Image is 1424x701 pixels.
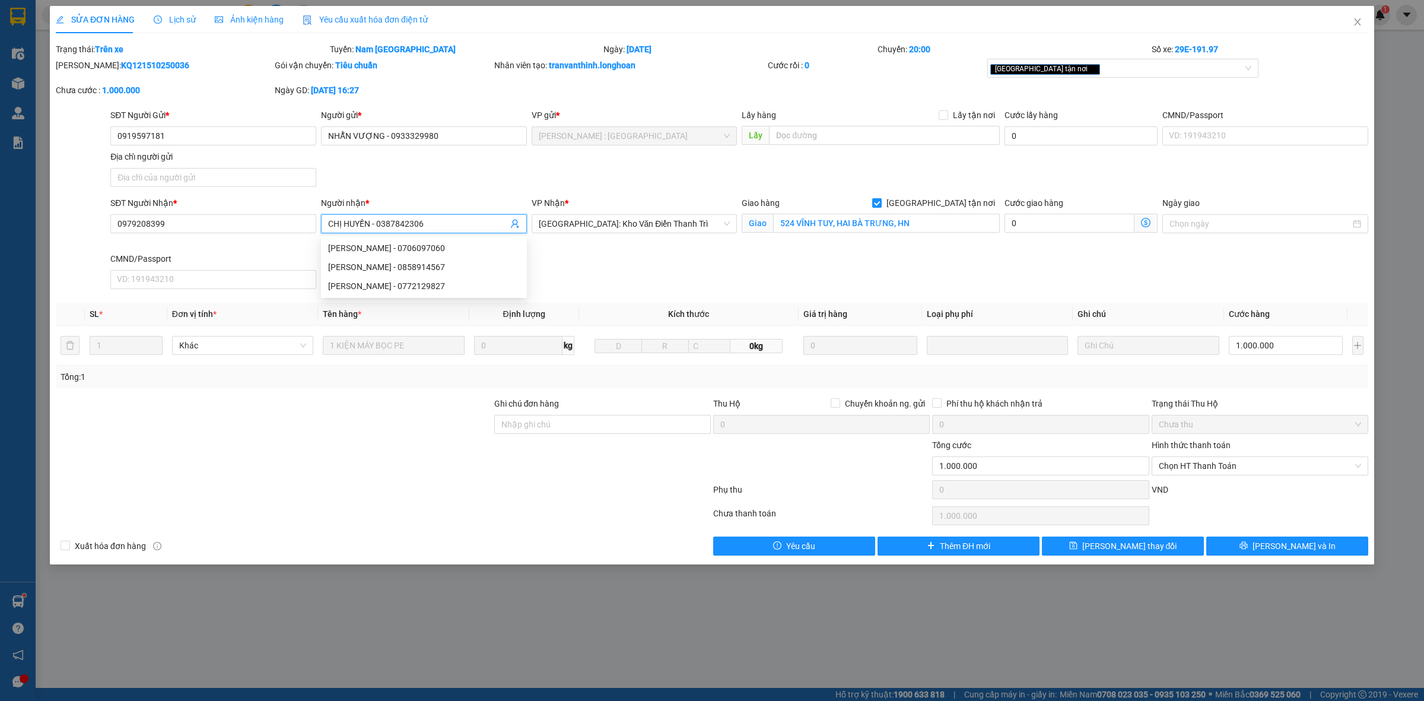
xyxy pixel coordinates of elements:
[909,45,930,54] b: 20:00
[275,84,491,97] div: Ngày GD:
[942,397,1047,410] span: Phí thu hộ khách nhận trả
[494,415,711,434] input: Ghi chú đơn hàng
[742,198,780,208] span: Giao hàng
[803,309,847,319] span: Giá trị hàng
[110,109,316,122] div: SĐT Người Gửi
[627,45,651,54] b: [DATE]
[932,440,971,450] span: Tổng cước
[355,45,456,54] b: Nam [GEOGRAPHIC_DATA]
[1082,540,1177,553] span: [PERSON_NAME] thay đổi
[742,126,769,145] span: Lấy
[1005,214,1134,233] input: Cước giao hàng
[773,214,1000,233] input: Giao tận nơi
[602,43,876,56] div: Ngày:
[121,61,189,70] b: KQ121510250036
[5,40,90,61] span: [PHONE_NUMBER]
[153,542,161,550] span: info-circle
[1352,336,1363,355] button: plus
[110,168,316,187] input: Địa chỉ của người gửi
[922,303,1073,326] th: Loại phụ phí
[990,64,1100,75] span: [GEOGRAPHIC_DATA] tận nơi
[494,399,560,408] label: Ghi chú đơn hàng
[110,150,316,163] div: Địa chỉ người gửi
[1077,336,1219,355] input: Ghi Chú
[1206,537,1368,556] button: printer[PERSON_NAME] và In
[1005,126,1158,145] input: Cước lấy hàng
[1175,45,1218,54] b: 29E-191.97
[94,40,237,62] span: CÔNG TY TNHH CHUYỂN PHÁT NHANH BẢO AN
[1169,217,1350,230] input: Ngày giao
[730,339,783,353] span: 0kg
[328,261,520,274] div: [PERSON_NAME] - 0858914567
[1005,198,1063,208] label: Cước giao hàng
[56,84,272,97] div: Chưa cước :
[539,127,730,145] span: Hồ Chí Minh : Kho Quận 12
[1341,6,1374,39] button: Close
[1089,66,1095,72] span: close
[503,309,545,319] span: Định lượng
[1005,110,1058,120] label: Cước lấy hàng
[769,126,1000,145] input: Dọc đường
[61,336,80,355] button: delete
[712,507,931,528] div: Chưa thanh toán
[840,397,930,410] span: Chuyển khoản ng. gửi
[1162,109,1368,122] div: CMND/Passport
[179,337,306,354] span: Khác
[323,309,361,319] span: Tên hàng
[110,196,316,210] div: SĐT Người Nhận
[70,540,151,553] span: Xuất hóa đơn hàng
[641,339,689,353] input: R
[215,15,223,24] span: picture
[562,336,574,355] span: kg
[323,336,464,355] input: VD: Bàn, Ghế
[713,399,740,408] span: Thu Hộ
[494,59,766,72] div: Nhân viên tạo:
[311,85,359,95] b: [DATE] 16:27
[154,15,162,24] span: clock-circle
[215,15,284,24] span: Ảnh kiện hàng
[1141,218,1150,227] span: dollar-circle
[61,370,549,383] div: Tổng: 1
[5,72,180,88] span: Mã đơn: KQ121510250035
[55,43,329,56] div: Trạng thái:
[110,252,316,265] div: CMND/Passport
[95,45,123,54] b: Trên xe
[539,215,730,233] span: Hà Nội: Kho Văn Điển Thanh Trì
[786,540,815,553] span: Yêu cầu
[335,61,377,70] b: Tiêu chuẩn
[595,339,642,353] input: D
[56,15,64,24] span: edit
[878,537,1040,556] button: plusThêm ĐH mới
[321,239,527,258] div: NGỌC HOA - 0706097060
[742,110,776,120] span: Lấy hàng
[1253,540,1336,553] span: [PERSON_NAME] và In
[1150,43,1369,56] div: Số xe:
[172,309,217,319] span: Đơn vị tính
[927,541,935,551] span: plus
[940,540,990,553] span: Thêm ĐH mới
[1042,537,1204,556] button: save[PERSON_NAME] thay đổi
[321,258,527,277] div: NGỌC HOA - 0858914567
[1152,397,1368,410] div: Trạng thái Thu Hộ
[329,43,603,56] div: Tuyến:
[321,277,527,296] div: ngọc hoa - 0772129827
[712,483,931,504] div: Phụ thu
[1069,541,1077,551] span: save
[532,109,738,122] div: VP gửi
[328,280,520,293] div: [PERSON_NAME] - 0772129827
[1239,541,1248,551] span: printer
[303,15,428,24] span: Yêu cầu xuất hóa đơn điện tử
[1152,485,1168,494] span: VND
[33,40,63,50] strong: CSKH:
[102,85,140,95] b: 1.000.000
[713,537,875,556] button: exclamation-circleYêu cầu
[303,15,312,25] img: icon
[773,541,781,551] span: exclamation-circle
[1353,17,1362,27] span: close
[768,59,984,72] div: Cước rồi :
[90,309,99,319] span: SL
[56,15,135,24] span: SỬA ĐƠN HÀNG
[948,109,1000,122] span: Lấy tận nơi
[668,309,709,319] span: Kích thước
[1229,309,1270,319] span: Cước hàng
